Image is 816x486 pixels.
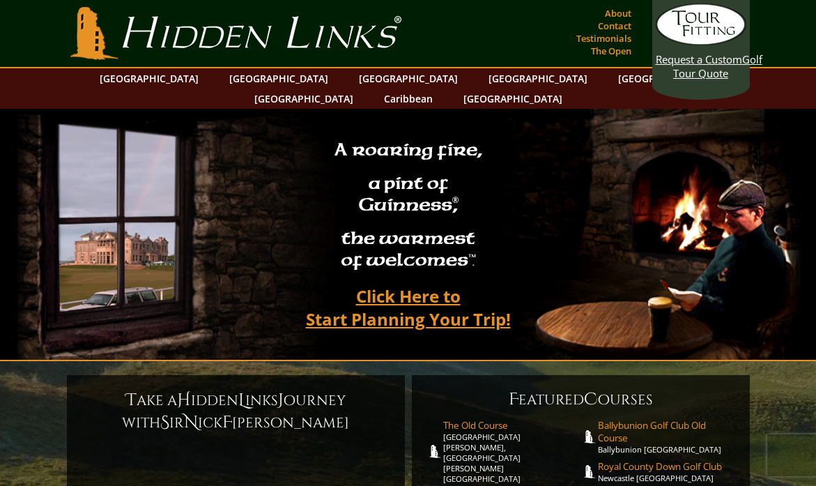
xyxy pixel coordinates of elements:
[601,3,635,23] a: About
[426,388,736,411] h6: eatured ourses
[377,89,440,109] a: Caribbean
[81,389,391,434] h6: ake a idden inks ourney with ir ick [PERSON_NAME]
[325,133,491,280] h2: A roaring fire, a pint of Guinness , the warmest of welcomes™.
[509,388,518,411] span: F
[352,68,465,89] a: [GEOGRAPHIC_DATA]
[222,411,232,434] span: F
[482,68,594,89] a: [GEOGRAPHIC_DATA]
[584,388,598,411] span: C
[160,411,169,434] span: S
[443,419,581,484] a: The Old Course[GEOGRAPHIC_DATA][PERSON_NAME], [GEOGRAPHIC_DATA][PERSON_NAME] [GEOGRAPHIC_DATA]
[443,419,581,432] span: The Old Course
[587,41,635,61] a: The Open
[126,389,137,411] span: T
[238,389,245,411] span: L
[611,68,724,89] a: [GEOGRAPHIC_DATA]
[177,389,191,411] span: H
[656,52,742,66] span: Request a Custom
[598,460,736,483] a: Royal County Down Golf ClubNewcastle [GEOGRAPHIC_DATA]
[247,89,360,109] a: [GEOGRAPHIC_DATA]
[598,460,736,473] span: Royal County Down Golf Club
[598,419,736,455] a: Ballybunion Golf Club Old CourseBallybunion [GEOGRAPHIC_DATA]
[93,68,206,89] a: [GEOGRAPHIC_DATA]
[278,389,284,411] span: J
[292,280,525,335] a: Click Here toStart Planning Your Trip!
[222,68,335,89] a: [GEOGRAPHIC_DATA]
[594,16,635,36] a: Contact
[456,89,569,109] a: [GEOGRAPHIC_DATA]
[184,411,198,434] span: N
[598,419,736,444] span: Ballybunion Golf Club Old Course
[573,29,635,48] a: Testimonials
[656,3,746,80] a: Request a CustomGolf Tour Quote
